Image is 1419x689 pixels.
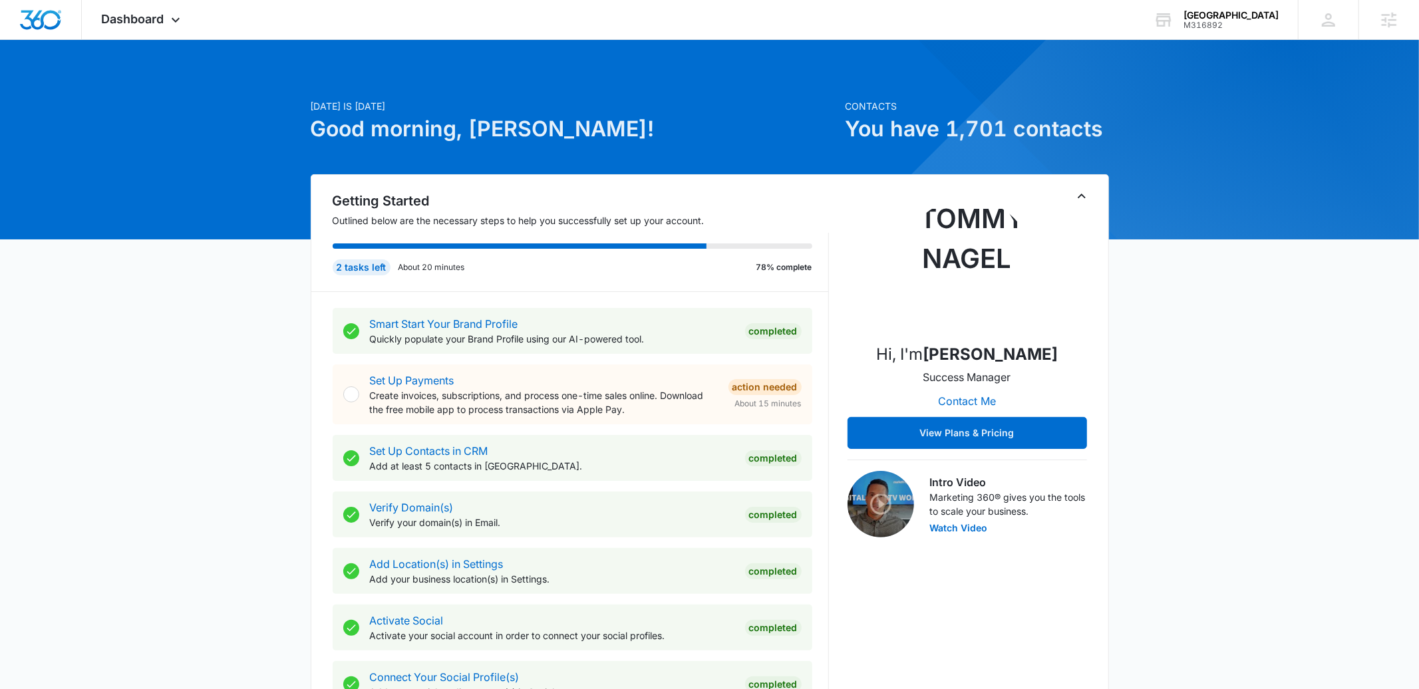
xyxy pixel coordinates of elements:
[745,563,802,579] div: Completed
[370,332,734,346] p: Quickly populate your Brand Profile using our AI-powered tool.
[370,515,734,529] p: Verify your domain(s) in Email.
[333,259,391,275] div: 2 tasks left
[311,99,838,113] p: [DATE] is [DATE]
[333,213,829,227] p: Outlined below are the necessary steps to help you successfully set up your account.
[745,507,802,523] div: Completed
[370,501,454,514] a: Verify Domain(s)
[745,323,802,339] div: Completed
[1183,10,1279,21] div: account name
[745,620,802,636] div: Completed
[370,388,718,416] p: Create invoices, subscriptions, and process one-time sales online. Download the free mobile app t...
[930,490,1087,518] p: Marketing 360® gives you the tools to scale your business.
[930,474,1087,490] h3: Intro Video
[370,317,518,331] a: Smart Start Your Brand Profile
[923,344,1058,364] strong: [PERSON_NAME]
[311,113,838,145] h1: Good morning, [PERSON_NAME]!
[735,398,802,410] span: About 15 minutes
[923,369,1011,385] p: Success Manager
[745,450,802,466] div: Completed
[370,374,454,387] a: Set Up Payments
[370,628,734,642] p: Activate your social account in order to connect your social profiles.
[930,523,988,533] button: Watch Video
[848,471,914,537] img: Intro Video
[876,343,1058,366] p: Hi, I'm
[848,417,1087,449] button: View Plans & Pricing
[901,199,1034,332] img: Tommy Nagel
[370,459,734,473] p: Add at least 5 contacts in [GEOGRAPHIC_DATA].
[370,444,488,458] a: Set Up Contacts in CRM
[846,99,1109,113] p: Contacts
[1183,21,1279,30] div: account id
[728,379,802,395] div: Action Needed
[333,191,829,211] h2: Getting Started
[846,113,1109,145] h1: You have 1,701 contacts
[925,385,1009,417] button: Contact Me
[370,557,504,571] a: Add Location(s) in Settings
[1074,188,1090,204] button: Toggle Collapse
[370,572,734,586] p: Add your business location(s) in Settings.
[370,670,520,684] a: Connect Your Social Profile(s)
[370,614,444,627] a: Activate Social
[756,261,812,273] p: 78% complete
[398,261,465,273] p: About 20 minutes
[102,12,164,26] span: Dashboard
